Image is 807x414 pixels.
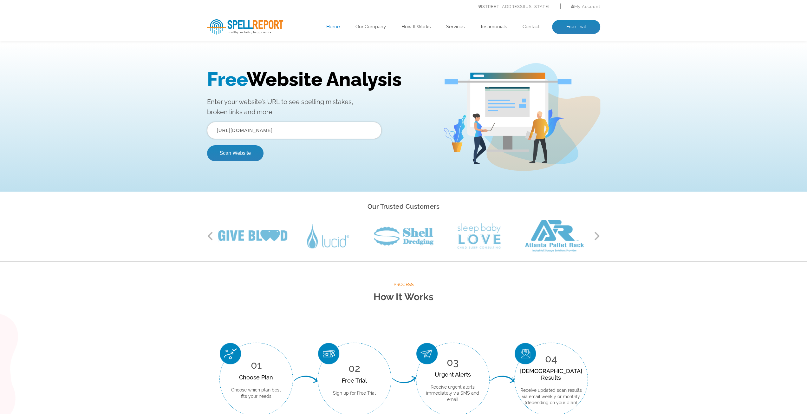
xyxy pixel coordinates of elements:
h2: How It Works [207,289,600,306]
img: Shell Dredging [374,227,433,246]
p: Sign up for Free Trial [333,390,376,397]
input: Enter Your URL [207,79,381,96]
img: Free Webiste Analysis [445,36,571,42]
img: Give Blood [218,230,287,242]
span: Process [207,281,600,289]
p: Choose which plan best fits your needs [229,387,283,399]
div: Choose Plan [229,374,283,381]
h2: Our Trusted Customers [207,201,600,212]
span: 02 [348,362,360,374]
h1: Website Analysis [207,26,433,48]
img: Free Webiste Analysis [443,21,600,128]
span: 03 [447,356,459,368]
p: Receive updated scan results via email weekly or monthly (depending on your plan) [520,387,582,406]
img: Scan Result [515,343,536,364]
span: 04 [545,353,557,365]
div: Free Trial [333,377,376,384]
img: Lucid [307,224,349,248]
img: Choose Plan [220,343,241,364]
p: Receive urgent alerts immediately via SMS and email [426,384,480,403]
div: [DEMOGRAPHIC_DATA] Results [520,368,582,381]
p: Enter your website’s URL to see spelling mistakes, broken links and more [207,54,433,75]
img: Free Trial [318,343,339,364]
span: 01 [251,359,262,371]
button: Previous [207,231,213,241]
span: Free [207,26,247,48]
img: Sleep Baby Love [457,223,501,249]
button: Scan Website [207,103,264,119]
img: Urgent Alerts [416,343,438,364]
button: Next [594,231,600,241]
div: Urgent Alerts [426,371,480,378]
